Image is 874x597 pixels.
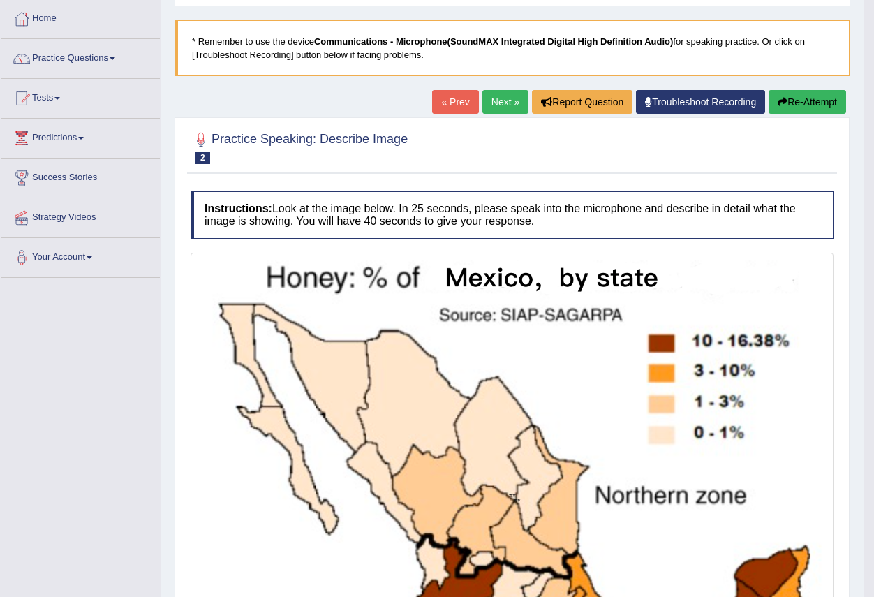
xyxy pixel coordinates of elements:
a: « Prev [432,90,478,114]
button: Re-Attempt [769,90,846,114]
a: Predictions [1,119,160,154]
a: Tests [1,79,160,114]
a: Success Stories [1,159,160,193]
a: Troubleshoot Recording [636,90,765,114]
a: Next » [482,90,528,114]
h2: Practice Speaking: Describe Image [191,129,408,164]
button: Report Question [532,90,632,114]
blockquote: * Remember to use the device for speaking practice. Or click on [Troubleshoot Recording] button b... [175,20,850,76]
a: Your Account [1,238,160,273]
b: Instructions: [205,202,272,214]
span: 2 [195,152,210,164]
h4: Look at the image below. In 25 seconds, please speak into the microphone and describe in detail w... [191,191,834,238]
a: Strategy Videos [1,198,160,233]
b: Communications - Microphone(SoundMAX Integrated Digital High Definition Audio) [314,36,673,47]
a: Practice Questions [1,39,160,74]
